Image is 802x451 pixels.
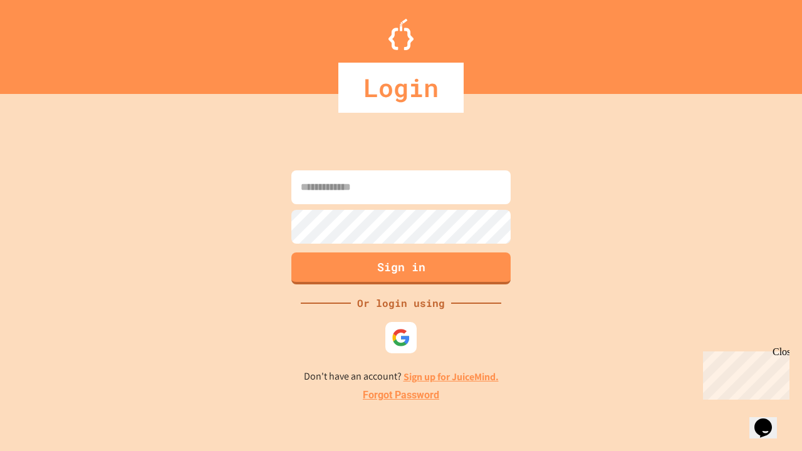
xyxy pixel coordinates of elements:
img: Logo.svg [388,19,414,50]
iframe: chat widget [749,401,789,438]
div: Login [338,63,464,113]
button: Sign in [291,252,511,284]
p: Don't have an account? [304,369,499,385]
div: Chat with us now!Close [5,5,86,80]
div: Or login using [351,296,451,311]
img: google-icon.svg [392,328,410,347]
a: Forgot Password [363,388,439,403]
a: Sign up for JuiceMind. [404,370,499,383]
iframe: chat widget [698,346,789,400]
